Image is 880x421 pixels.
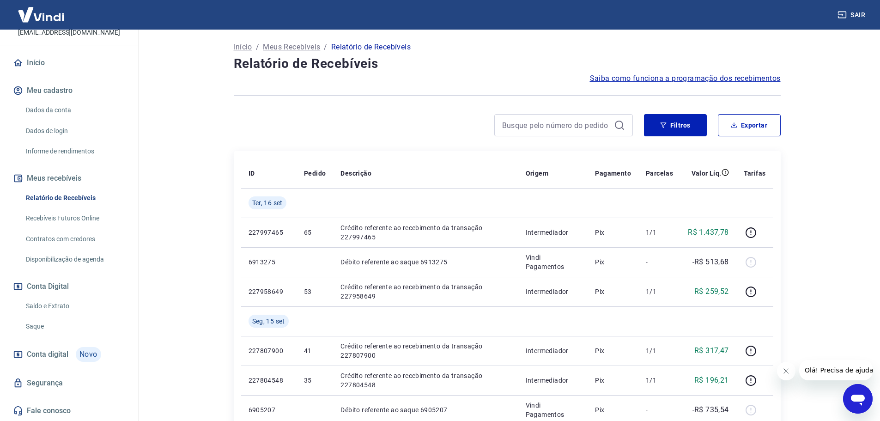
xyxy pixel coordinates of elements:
[692,256,729,268] p: -R$ 513,68
[22,101,127,120] a: Dados da conta
[646,346,673,355] p: 1/1
[526,253,581,271] p: Vindi Pagamentos
[11,0,71,29] img: Vindi
[11,168,127,189] button: Meus recebíveis
[595,228,631,237] p: Pix
[304,346,326,355] p: 41
[263,42,320,53] a: Meus Recebíveis
[590,73,781,84] a: Saiba como funciona a programação dos recebimentos
[11,401,127,421] a: Fale conosco
[777,362,795,380] iframe: Fechar mensagem
[646,169,673,178] p: Parcelas
[11,53,127,73] a: Início
[744,169,766,178] p: Tarifas
[76,347,101,362] span: Novo
[526,401,581,419] p: Vindi Pagamentos
[526,169,548,178] p: Origem
[340,169,371,178] p: Descrição
[644,114,707,136] button: Filtros
[252,317,285,326] span: Seg, 15 set
[11,276,127,297] button: Conta Digital
[249,405,289,415] p: 6905207
[22,297,127,316] a: Saldo e Extrato
[595,287,631,296] p: Pix
[249,169,255,178] p: ID
[694,286,729,297] p: R$ 259,52
[718,114,781,136] button: Exportar
[6,6,78,14] span: Olá! Precisa de ajuda?
[595,169,631,178] p: Pagamento
[526,287,581,296] p: Intermediador
[304,228,326,237] p: 65
[595,257,631,267] p: Pix
[256,42,259,53] p: /
[694,375,729,386] p: R$ 196,21
[692,404,729,415] p: -R$ 735,54
[595,405,631,415] p: Pix
[340,342,510,360] p: Crédito referente ao recebimento da transação 227807900
[22,250,127,269] a: Disponibilização de agenda
[22,317,127,336] a: Saque
[340,405,510,415] p: Débito referente ao saque 6905207
[11,343,127,366] a: Conta digitalNovo
[11,80,127,101] button: Meu cadastro
[304,376,326,385] p: 35
[234,42,252,53] a: Início
[22,189,127,207] a: Relatório de Recebíveis
[502,118,610,132] input: Busque pelo número do pedido
[234,55,781,73] h4: Relatório de Recebíveis
[595,376,631,385] p: Pix
[340,282,510,301] p: Crédito referente ao recebimento da transação 227958649
[646,257,673,267] p: -
[249,376,289,385] p: 227804548
[249,287,289,296] p: 227958649
[526,228,581,237] p: Intermediador
[340,371,510,390] p: Crédito referente ao recebimento da transação 227804548
[249,257,289,267] p: 6913275
[694,345,729,356] p: R$ 317,47
[526,376,581,385] p: Intermediador
[595,346,631,355] p: Pix
[249,228,289,237] p: 227997465
[22,209,127,228] a: Recebíveis Futuros Online
[646,287,673,296] p: 1/1
[646,405,673,415] p: -
[836,6,869,24] button: Sair
[249,346,289,355] p: 227807900
[799,360,873,380] iframe: Mensagem da empresa
[304,287,326,296] p: 53
[18,28,120,37] p: [EMAIL_ADDRESS][DOMAIN_NAME]
[11,373,127,393] a: Segurança
[27,348,68,361] span: Conta digital
[22,142,127,161] a: Informe de rendimentos
[843,384,873,414] iframe: Botão para abrir a janela de mensagens
[304,169,326,178] p: Pedido
[646,376,673,385] p: 1/1
[340,223,510,242] p: Crédito referente ao recebimento da transação 227997465
[331,42,411,53] p: Relatório de Recebíveis
[340,257,510,267] p: Débito referente ao saque 6913275
[324,42,327,53] p: /
[22,122,127,140] a: Dados de login
[688,227,728,238] p: R$ 1.437,78
[22,230,127,249] a: Contratos com credores
[692,169,722,178] p: Valor Líq.
[252,198,283,207] span: Ter, 16 set
[646,228,673,237] p: 1/1
[526,346,581,355] p: Intermediador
